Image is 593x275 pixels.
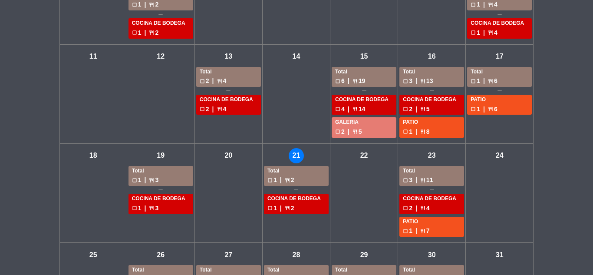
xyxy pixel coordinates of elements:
div: Total [403,68,461,76]
div: 22 [356,148,372,163]
span: check_box_outline_blank [267,178,273,183]
span: check_box_outline_blank [132,30,137,35]
span: check_box_outline_blank [335,129,340,134]
span: | [415,226,417,236]
div: COCINA DE BODEGA [267,195,325,203]
span: restaurant [149,205,154,211]
span: | [415,127,417,137]
span: check_box_outline_blank [132,178,137,183]
span: check_box_outline_blank [403,205,408,211]
span: | [280,203,282,213]
span: restaurant [420,79,425,84]
div: Total [132,266,190,275]
div: 20 [221,148,236,163]
span: restaurant [353,129,358,134]
span: | [145,203,146,213]
div: 21 [289,148,304,163]
span: | [280,175,282,185]
div: 29 [356,247,372,262]
span: check_box_outline_blank [403,229,408,234]
span: | [145,28,146,38]
span: restaurant [149,2,154,7]
div: 17 [492,49,507,64]
div: Total [403,167,461,176]
span: restaurant [353,79,358,84]
div: PATIO [471,96,528,104]
div: 2 4 [200,104,257,114]
div: Total [335,68,393,76]
span: check_box_outline_blank [471,30,476,35]
span: check_box_outline_blank [403,129,408,134]
div: 13 [221,49,236,64]
div: 3 11 [403,175,461,185]
span: | [348,76,349,86]
div: Total [335,266,393,275]
div: 1 7 [403,226,461,236]
span: | [415,175,417,185]
div: 27 [221,247,236,262]
div: 1 2 [267,175,325,185]
div: 19 [153,148,168,163]
span: check_box_outline_blank [132,205,137,211]
div: 2 4 [200,76,257,86]
div: 1 4 [471,28,528,38]
span: restaurant [488,30,493,35]
span: restaurant [488,2,493,7]
span: restaurant [285,178,290,183]
span: | [415,76,417,86]
div: Total [200,68,257,76]
div: COCINA DE BODEGA [132,19,190,28]
div: 30 [424,247,439,262]
div: 31 [492,247,507,262]
span: check_box_outline_blank [335,79,340,84]
div: 23 [424,148,439,163]
span: restaurant [420,229,425,234]
span: check_box_outline_blank [267,205,273,211]
div: 6 19 [335,76,393,86]
span: | [145,175,146,185]
span: check_box_outline_blank [132,2,137,7]
div: 16 [424,49,439,64]
div: Total [267,266,325,275]
span: check_box_outline_blank [403,178,408,183]
div: Total [403,266,461,275]
div: PATIO [403,218,461,226]
div: COCINA DE BODEGA [403,96,461,104]
span: check_box_outline_blank [200,79,205,84]
div: 11 [86,49,101,64]
div: COCINA DE BODEGA [471,19,528,28]
span: restaurant [420,178,425,183]
div: 25 [86,247,101,262]
span: restaurant [149,30,154,35]
div: COCINA DE BODEGA [403,195,461,203]
span: | [483,76,485,86]
div: 2 5 [335,127,393,137]
span: check_box_outline_blank [335,106,340,112]
div: Total [132,167,190,176]
div: COCINA DE BODEGA [335,96,393,104]
div: 1 3 [132,203,190,213]
div: 1 6 [471,76,528,86]
span: restaurant [353,106,358,112]
div: 12 [153,49,168,64]
span: restaurant [488,79,493,84]
span: restaurant [420,106,425,112]
span: check_box_outline_blank [471,106,476,112]
span: check_box_outline_blank [471,79,476,84]
span: | [415,104,417,114]
div: 1 2 [267,203,325,213]
div: 24 [492,148,507,163]
div: 1 3 [132,175,190,185]
div: 1 2 [132,28,190,38]
div: GALERIA [335,118,393,127]
span: | [483,104,485,114]
div: 2 5 [403,104,461,114]
span: restaurant [285,205,290,211]
span: restaurant [420,129,425,134]
div: 18 [86,148,101,163]
div: 28 [289,247,304,262]
span: restaurant [217,79,222,84]
div: COCINA DE BODEGA [132,195,190,203]
div: Total [471,68,528,76]
div: 26 [153,247,168,262]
